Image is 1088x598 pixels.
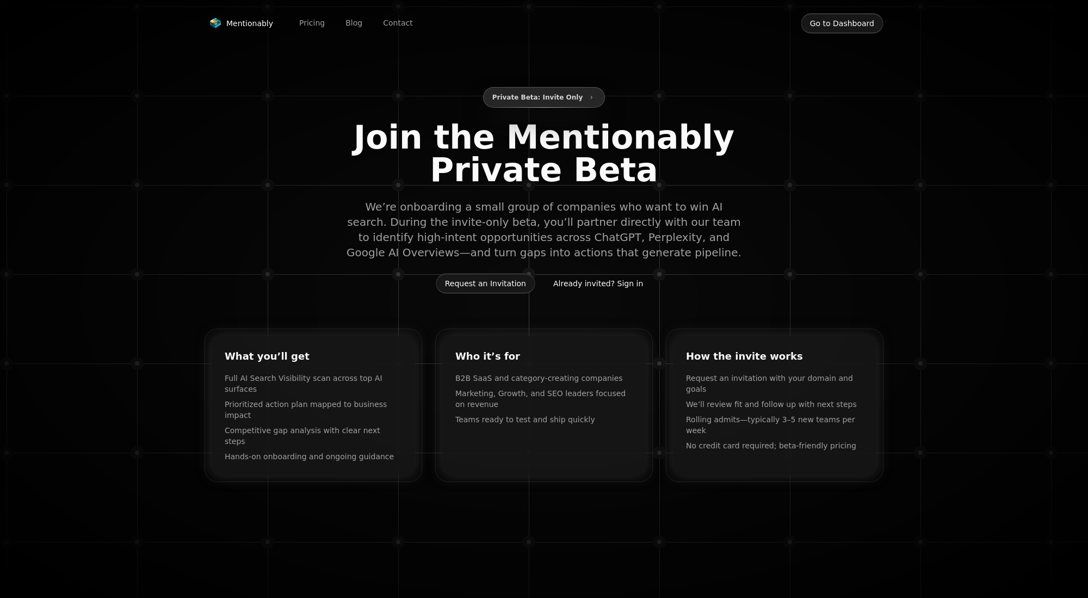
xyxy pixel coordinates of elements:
img: Mentionably logo [209,18,222,29]
li: Hands‑on onboarding and ongoing guidance [225,451,402,462]
button: Go to Dashboard [801,13,883,34]
a: Blog [337,15,371,32]
button: Already invited? Sign in [544,273,652,294]
a: Pricing [290,15,333,32]
a: Contact [374,15,421,32]
span: Join the Mentionably Private Beta [335,121,753,186]
li: Prioritized action plan mapped to business impact [225,399,402,421]
h3: How the invite works [686,349,863,364]
h3: Who it’s for [455,349,633,364]
li: B2B SaaS and category‑creating companies [455,373,633,384]
li: We’ll review fit and follow up with next steps [686,399,863,410]
button: Private Beta: Invite Only [483,87,605,108]
span: We’re onboarding a small group of companies who want to win AI search. During the invite‑only bet... [335,199,753,260]
a: Mentionably [205,16,277,31]
li: Marketing, Growth, and SEO leaders focused on revenue [455,388,633,410]
li: Competitive gap analysis with clear next steps [225,425,402,447]
span: Mentionably [226,18,273,29]
li: Teams ready to test and ship quickly [455,414,633,425]
h3: What you’ll get [225,349,402,364]
li: No credit card required; beta‑friendly pricing [686,440,863,451]
a: Private Beta: Invite Only [483,91,605,102]
button: Request an Invitation [436,273,535,294]
span: Private Beta: Invite Only [492,91,583,104]
li: Full AI Search Visibility scan across top AI surfaces [225,373,402,394]
li: Rolling admits—typically 3–5 new teams per week [686,414,863,436]
li: Request an invitation with your domain and goals [686,373,863,394]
